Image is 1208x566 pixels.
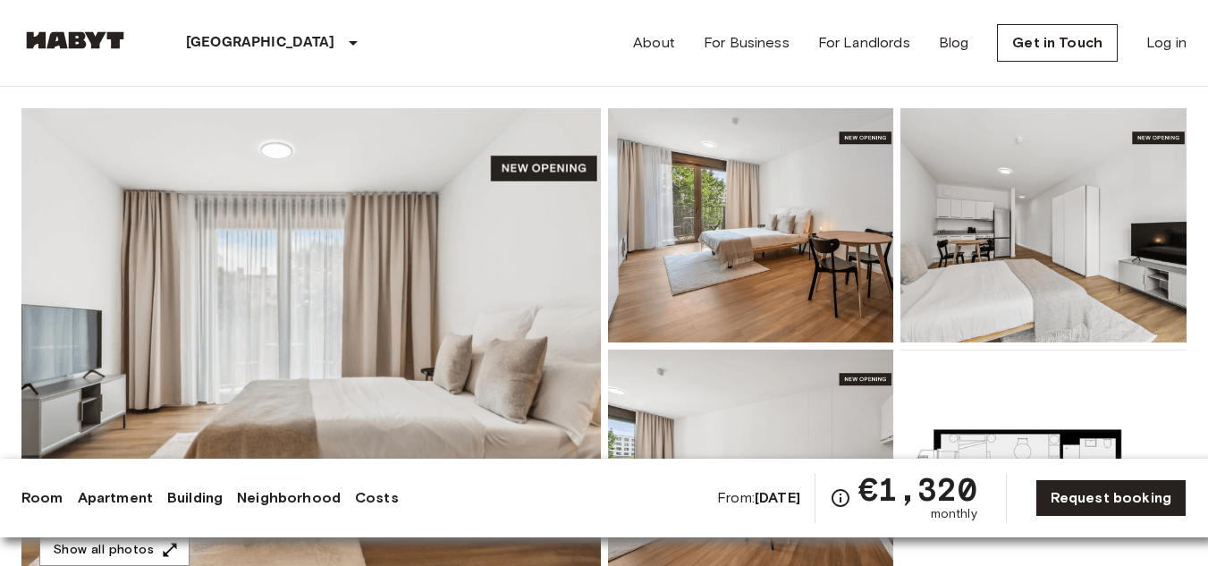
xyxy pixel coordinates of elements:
span: monthly [931,505,977,523]
a: Building [167,487,223,509]
a: Room [21,487,63,509]
a: For Landlords [818,32,910,54]
a: Costs [355,487,399,509]
a: Get in Touch [997,24,1118,62]
img: Habyt [21,31,129,49]
span: €1,320 [858,473,977,505]
img: Picture of unit DE-01-491-404-001 [900,108,1187,342]
svg: Check cost overview for full price breakdown. Please note that discounts apply to new joiners onl... [830,487,851,509]
a: Neighborhood [237,487,341,509]
a: Log in [1146,32,1187,54]
b: [DATE] [755,489,800,506]
p: [GEOGRAPHIC_DATA] [186,32,335,54]
a: Apartment [78,487,153,509]
a: About [633,32,675,54]
a: Request booking [1035,479,1187,517]
a: Blog [939,32,969,54]
a: For Business [704,32,790,54]
span: From: [717,488,800,508]
img: Picture of unit DE-01-491-404-001 [608,108,894,342]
